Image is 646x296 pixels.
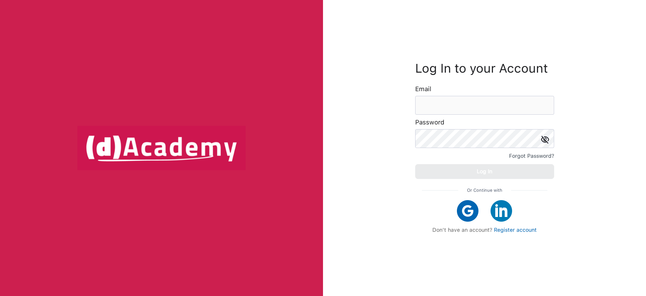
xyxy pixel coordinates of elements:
[511,190,547,191] img: line
[467,186,502,195] span: Or Continue with
[422,227,547,233] div: Don't have an account?
[457,200,478,222] img: google icon
[509,151,554,161] div: Forgot Password?
[415,164,554,179] button: Log In
[415,63,554,74] h3: Log In to your Account
[422,190,458,191] img: line
[415,86,431,92] label: Email
[494,227,537,233] a: Register account
[415,119,444,126] label: Password
[477,167,492,176] div: Log In
[541,136,549,144] img: icon
[491,200,512,222] img: linkedIn icon
[77,126,246,170] img: logo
